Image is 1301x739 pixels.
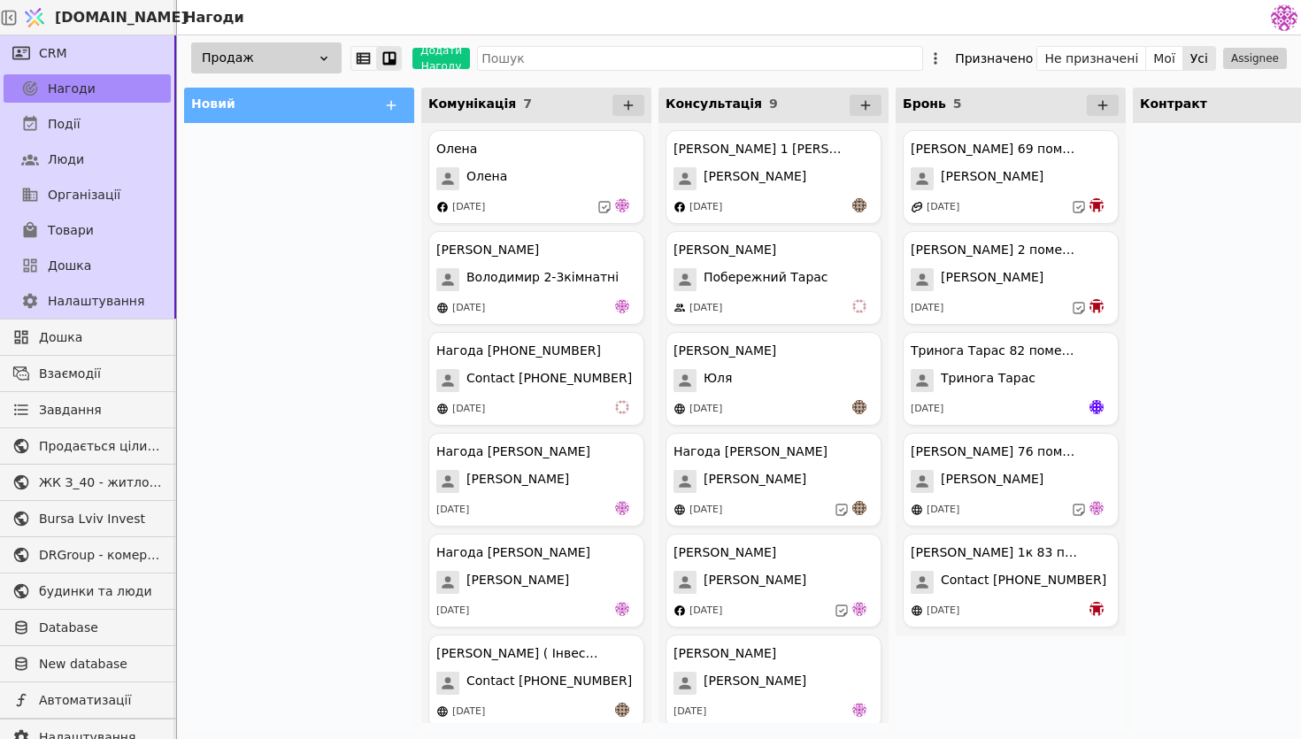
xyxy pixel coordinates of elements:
span: Події [48,115,81,134]
span: Консультація [666,96,762,111]
div: Нагода [PHONE_NUMBER] [436,342,601,360]
a: DRGroup - комерційна нерухоомість [4,541,171,569]
img: bo [1089,602,1104,616]
div: [PERSON_NAME][PERSON_NAME][DATE]de [666,534,881,627]
a: New database [4,650,171,678]
img: an [852,501,866,515]
span: Contact [PHONE_NUMBER] [466,369,632,392]
img: Logo [21,1,48,35]
div: [DATE] [927,200,959,215]
div: Нагода [PERSON_NAME] [436,543,590,562]
div: [PERSON_NAME]Юля[DATE]an [666,332,881,426]
div: [PERSON_NAME] ( Інвестиція ) [436,644,604,663]
img: online-store.svg [436,403,449,415]
span: Олена [466,167,507,190]
div: [DATE] [911,402,943,417]
span: [PERSON_NAME] [941,167,1043,190]
a: будинки та люди [4,577,171,605]
button: Додати Нагоду [412,48,470,69]
span: 5 [953,96,962,111]
span: Товари [48,221,94,240]
a: Завдання [4,396,171,424]
a: Автоматизації [4,686,171,714]
img: de [852,703,866,717]
img: de [615,299,629,313]
span: [PERSON_NAME] [941,470,1043,493]
img: an [852,400,866,414]
img: people.svg [674,302,686,314]
div: [DATE] [911,301,943,316]
div: [PERSON_NAME] [674,342,776,360]
img: de [615,602,629,616]
div: Нагода [PERSON_NAME][PERSON_NAME][DATE]de [428,534,644,627]
img: online-store.svg [436,302,449,314]
span: ЖК З_40 - житлова та комерційна нерухомість класу Преміум [39,473,162,492]
span: Дошка [48,257,91,275]
img: bo [1089,299,1104,313]
span: Тринога Тарас [941,369,1035,392]
span: CRM [39,44,67,63]
span: [PERSON_NAME] [704,571,806,594]
div: [DATE] [927,604,959,619]
span: New database [39,655,162,674]
span: Продається цілий будинок [PERSON_NAME] нерухомість [39,437,162,456]
span: Дошка [39,328,162,347]
span: [PERSON_NAME] [704,167,806,190]
div: Продаж [191,42,342,73]
span: Побережний Тарас [704,268,828,291]
div: [PERSON_NAME] [674,543,776,562]
div: [PERSON_NAME] 2 помешкання[PERSON_NAME][DATE]bo [903,231,1119,325]
h2: Нагоди [177,7,244,28]
a: Люди [4,145,171,173]
div: [PERSON_NAME] [436,241,539,259]
span: Володимир 2-3кімнатні [466,268,619,291]
img: Яр [1089,400,1104,414]
a: Дошка [4,251,171,280]
div: [DATE] [436,604,469,619]
span: 7 [523,96,532,111]
div: [PERSON_NAME]Володимир 2-3кімнатні[DATE]de [428,231,644,325]
div: [PERSON_NAME] 1 [PERSON_NAME] [674,140,842,158]
img: vi [852,299,866,313]
span: Database [39,619,162,637]
div: [DATE] [689,503,722,518]
img: online-store.svg [674,504,686,516]
div: [DATE] [927,503,959,518]
span: Люди [48,150,84,169]
div: [PERSON_NAME] ( Інвестиція )Contact [PHONE_NUMBER][DATE]an [428,635,644,728]
span: 9 [769,96,778,111]
span: DRGroup - комерційна нерухоомість [39,546,162,565]
img: bo [1089,198,1104,212]
div: [PERSON_NAME] 76 помешкання[PERSON_NAME][DATE]de [903,433,1119,527]
div: [PERSON_NAME] 69 помешкання[PERSON_NAME][DATE]bo [903,130,1119,224]
a: Організації [4,181,171,209]
img: online-store.svg [674,403,686,415]
img: facebook.svg [436,201,449,213]
div: [DATE] [689,200,722,215]
img: de [852,602,866,616]
div: Нагода [PERSON_NAME] [674,443,828,461]
a: Події [4,110,171,138]
img: an [615,703,629,717]
div: [DATE] [452,301,485,316]
span: Новий [191,96,235,111]
span: Контракт [1140,96,1207,111]
div: Нагода [PHONE_NUMBER]Contact [PHONE_NUMBER][DATE]vi [428,332,644,426]
img: de [1089,501,1104,515]
div: Нагода [PERSON_NAME][PERSON_NAME][DATE]de [428,433,644,527]
span: Нагоди [48,80,96,98]
div: Призначено [955,46,1033,71]
img: de [615,198,629,212]
div: [PERSON_NAME] [674,241,776,259]
a: Додати Нагоду [402,48,470,69]
span: Contact [PHONE_NUMBER] [941,571,1106,594]
div: Тринога Тарас 82 помешкання [911,342,1079,360]
div: [DATE] [436,503,469,518]
div: [DATE] [689,402,722,417]
span: [PERSON_NAME] [941,268,1043,291]
a: Налаштування [4,287,171,315]
span: [PERSON_NAME] [466,571,569,594]
img: online-store.svg [911,604,923,617]
div: [DATE] [452,200,485,215]
div: Олена [436,140,477,158]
